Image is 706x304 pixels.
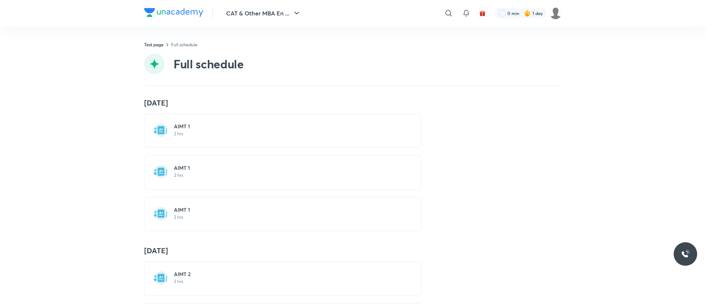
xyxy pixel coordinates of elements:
[174,123,400,130] h6: AIMT 1
[524,10,531,17] img: streak
[681,250,690,258] img: ttu
[174,279,400,285] p: 2 hrs
[153,164,168,179] img: test
[153,206,168,221] img: test
[144,8,203,19] a: Company Logo
[222,6,306,21] button: CAT & Other MBA En ...
[477,7,488,19] button: avatar
[144,246,562,255] h4: [DATE]
[174,172,400,178] p: 2 hrs
[171,42,197,47] a: Full schedule
[174,214,400,220] p: 2 hrs
[153,271,168,285] img: test
[174,57,244,71] h2: Full schedule
[174,131,400,137] p: 2 hrs
[174,206,400,214] h6: AIMT 1
[144,42,164,47] a: Test page
[549,7,562,19] img: Nilesh
[153,123,168,137] img: test
[479,10,486,17] img: avatar
[144,8,203,17] img: Company Logo
[144,98,562,108] h4: [DATE]
[174,164,400,172] h6: AIMT 1
[174,271,400,278] h6: AIMT 2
